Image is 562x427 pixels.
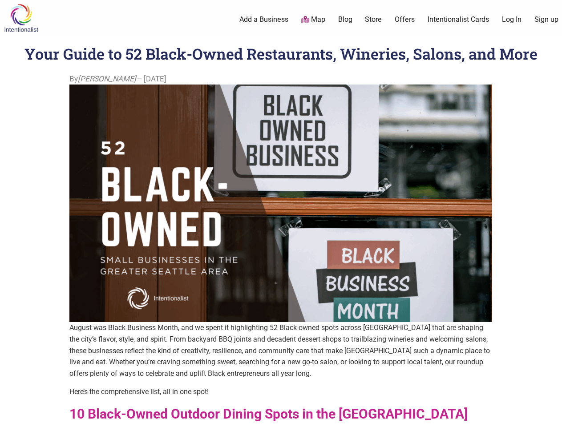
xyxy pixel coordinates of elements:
[534,15,558,24] a: Sign up
[24,44,538,64] h1: Your Guide to 52 Black-Owned Restaurants, Wineries, Salons, and More
[301,15,325,25] a: Map
[78,74,136,83] i: [PERSON_NAME]
[502,15,522,24] a: Log In
[395,15,415,24] a: Offers
[365,15,382,24] a: Store
[239,15,288,24] a: Add a Business
[69,73,166,85] span: By — [DATE]
[69,322,492,379] p: August was Black Business Month, and we spent it highlighting 52 Black-owned spots across [GEOGRA...
[69,386,492,398] p: Here’s the comprehensive list, all in one spot!
[338,15,352,24] a: Blog
[428,15,489,24] a: Intentionalist Cards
